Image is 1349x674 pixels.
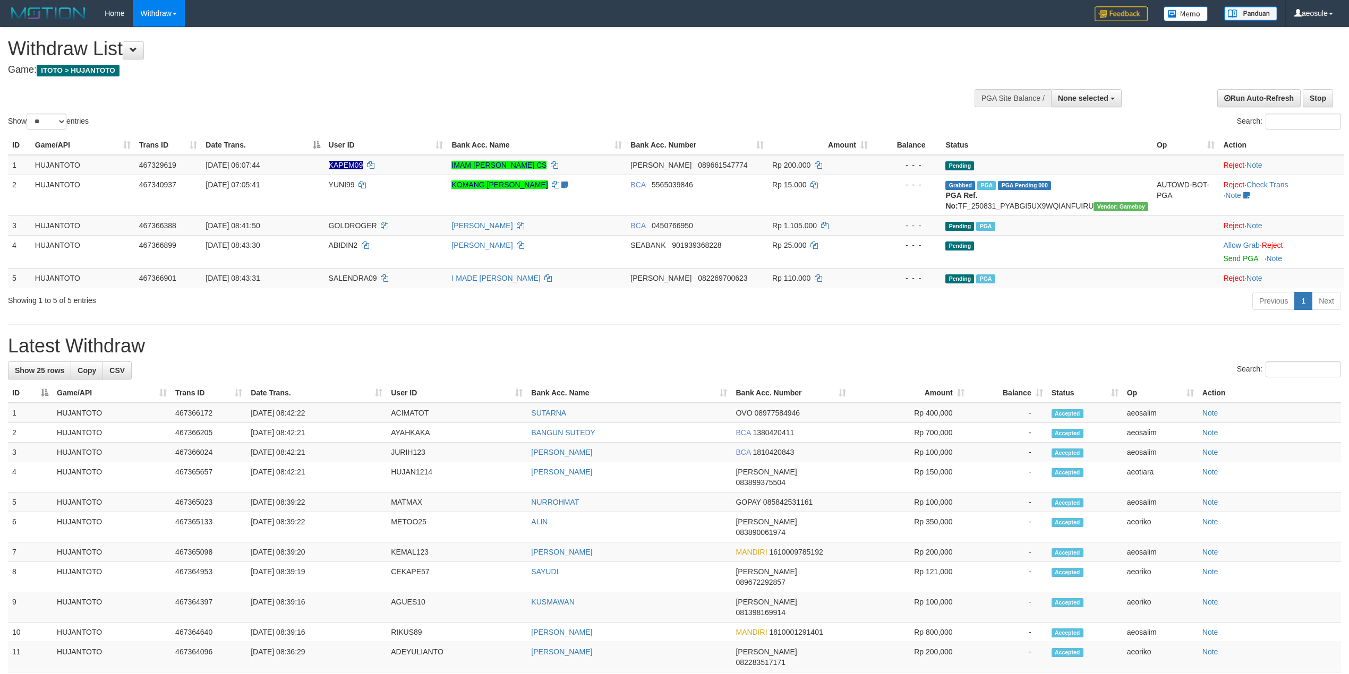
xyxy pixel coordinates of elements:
td: 10 [8,623,53,642]
td: [DATE] 08:42:22 [246,403,387,423]
span: 467329619 [139,161,176,169]
td: · [1219,235,1344,268]
span: Rp 1.105.000 [772,221,817,230]
td: - [969,403,1047,423]
td: 1 [8,155,31,175]
td: Rp 700,000 [850,423,969,443]
td: 467364953 [171,562,246,592]
td: 3 [8,215,31,235]
th: Bank Acc. Number: activate to sort column ascending [731,383,850,403]
th: Bank Acc. Number: activate to sort column ascending [626,135,768,155]
div: Showing 1 to 5 of 5 entries [8,291,554,306]
a: Note [1266,254,1282,263]
a: KUSMAWAN [531,598,574,606]
span: 467340937 [139,180,176,189]
span: Pending [945,222,974,231]
span: Copy 089672292857 to clipboard [736,578,785,586]
td: - [969,642,1047,672]
a: Note [1246,161,1262,169]
a: [PERSON_NAME] [451,221,513,230]
span: Marked by aeosalim [976,222,995,231]
td: ADEYULIANTO [387,642,527,672]
a: Note [1202,598,1218,606]
span: [DATE] 08:43:31 [206,274,260,282]
span: Marked by aeosalim [977,181,996,190]
span: [PERSON_NAME] [736,647,797,656]
a: Reject [1223,161,1244,169]
td: 6 [8,512,53,542]
a: Allow Grab [1223,241,1259,249]
td: HUJANTOTO [53,512,171,542]
a: ALIN [531,517,548,526]
td: - [969,443,1047,462]
div: - - - [876,160,937,170]
td: HUJANTOTO [53,423,171,443]
span: Pending [945,274,974,283]
span: [PERSON_NAME] [736,598,797,606]
td: AYAHKAKA [387,423,527,443]
a: [PERSON_NAME] [531,647,592,656]
a: IMAM [PERSON_NAME] CS [451,161,547,169]
span: MANDIRI [736,628,767,636]
td: 467365023 [171,492,246,512]
span: BCA [630,180,645,189]
td: HUJANTOTO [53,623,171,642]
td: aeosalim [1123,443,1198,462]
td: Rp 121,000 [850,562,969,592]
span: Show 25 rows [15,366,64,375]
td: 11 [8,642,53,672]
th: Status [941,135,1152,155]
td: [DATE] 08:36:29 [246,642,387,672]
a: Reject [1223,274,1244,282]
td: aeosalim [1123,403,1198,423]
th: Status: activate to sort column ascending [1047,383,1123,403]
span: Rp 15.000 [772,180,807,189]
a: NURROHMAT [531,498,579,506]
span: Accepted [1052,409,1083,418]
a: Note [1202,628,1218,636]
a: Send PGA [1223,254,1258,263]
td: 467365657 [171,462,246,492]
div: - - - [876,179,937,190]
td: [DATE] 08:39:16 [246,592,387,623]
td: - [969,542,1047,562]
span: Marked by aeoriko [976,274,995,283]
h1: Withdraw List [8,38,889,59]
span: Copy 082283517171 to clipboard [736,658,785,667]
button: None selected [1051,89,1122,107]
th: Date Trans.: activate to sort column ascending [246,383,387,403]
td: aeosalim [1123,423,1198,443]
th: Game/API: activate to sort column ascending [31,135,135,155]
td: 467364096 [171,642,246,672]
span: Rp 200.000 [772,161,810,169]
td: [DATE] 08:42:21 [246,423,387,443]
span: [DATE] 07:05:41 [206,180,260,189]
td: HUJANTOTO [53,542,171,562]
span: Copy [78,366,96,375]
input: Search: [1266,114,1341,129]
td: - [969,512,1047,542]
a: I MADE [PERSON_NAME] [451,274,540,282]
a: Next [1312,292,1341,310]
td: aeosalim [1123,623,1198,642]
a: Previous [1252,292,1295,310]
label: Search: [1237,361,1341,377]
span: Copy 083899375504 to clipboard [736,478,785,487]
a: Show 25 rows [8,361,71,379]
td: Rp 400,000 [850,403,969,423]
span: Copy 1810420843 to clipboard [753,448,794,456]
span: [PERSON_NAME] [736,468,797,476]
td: 1 [8,403,53,423]
th: Balance [872,135,942,155]
span: 467366901 [139,274,176,282]
span: Copy 5565039846 to clipboard [652,180,693,189]
td: HUJANTOTO [31,268,135,288]
a: CSV [103,361,132,379]
div: - - - [876,220,937,231]
td: HUJANTOTO [31,175,135,215]
td: 2 [8,423,53,443]
td: 5 [8,492,53,512]
span: [PERSON_NAME] [630,161,691,169]
span: MANDIRI [736,548,767,556]
td: - [969,462,1047,492]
